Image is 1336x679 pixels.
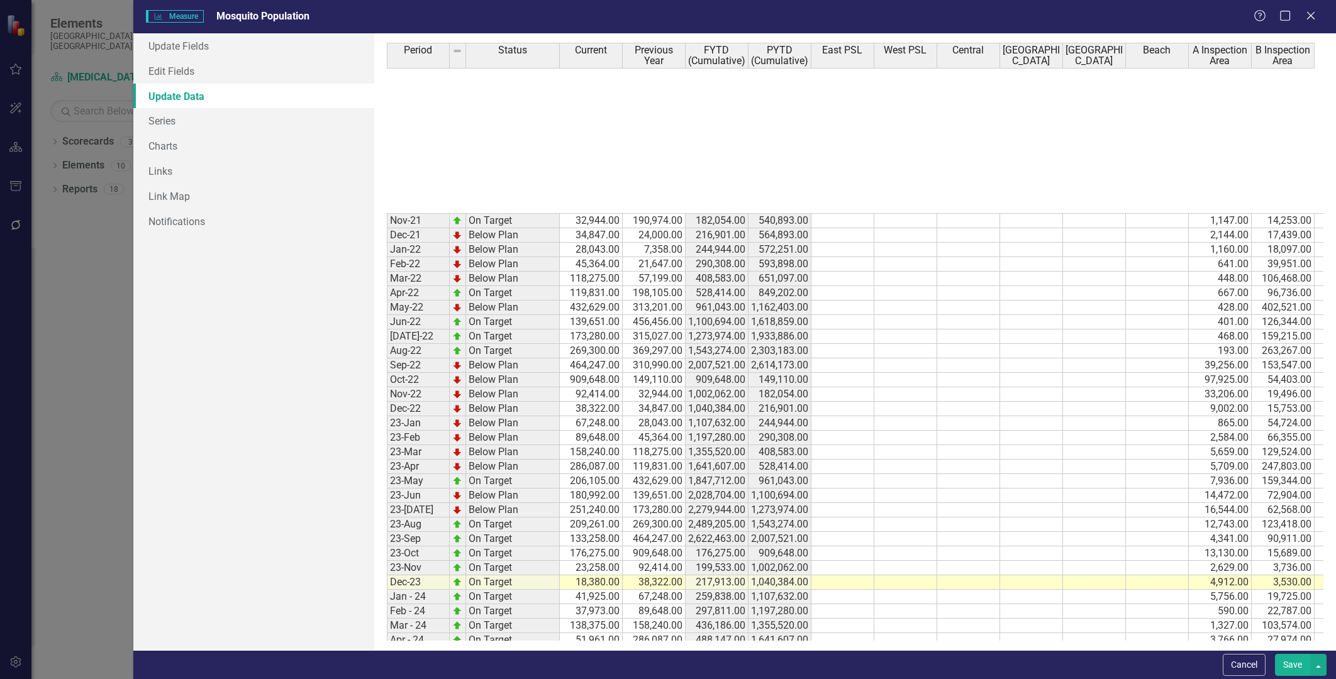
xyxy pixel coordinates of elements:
[560,575,623,590] td: 18,380.00
[749,373,811,387] td: 149,110.00
[387,301,450,315] td: May-22
[1189,301,1252,315] td: 428.00
[216,10,309,22] span: Mosquito Population
[749,503,811,517] td: 1,273,974.00
[452,404,462,414] img: TnMDeAgwAPMxUmUi88jYAAAAAElFTkSuQmCC
[560,257,623,272] td: 45,364.00
[623,532,686,546] td: 464,247.00
[133,209,374,234] a: Notifications
[466,604,560,619] td: On Target
[686,228,749,243] td: 216,901.00
[749,546,811,561] td: 909,648.00
[623,243,686,257] td: 7,358.00
[560,445,623,460] td: 158,240.00
[686,416,749,431] td: 1,107,632.00
[1189,517,1252,532] td: 12,743.00
[686,575,749,590] td: 217,913.00
[1252,619,1315,633] td: 103,574.00
[1252,590,1315,604] td: 19,725.00
[466,315,560,329] td: On Target
[560,416,623,431] td: 67,248.00
[560,546,623,561] td: 176,275.00
[1252,633,1315,648] td: 27,974.00
[452,635,462,645] img: zOikAAAAAElFTkSuQmCC
[133,158,374,184] a: Links
[1189,575,1252,590] td: 4,912.00
[1189,590,1252,604] td: 5,756.00
[1252,243,1315,257] td: 18,097.00
[466,416,560,431] td: Below Plan
[1252,257,1315,272] td: 39,951.00
[686,489,749,503] td: 2,028,704.00
[1189,213,1252,228] td: 1,147.00
[1189,286,1252,301] td: 667.00
[1252,431,1315,445] td: 66,355.00
[686,590,749,604] td: 259,838.00
[466,431,560,445] td: Below Plan
[560,489,623,503] td: 180,992.00
[749,387,811,402] td: 182,054.00
[560,272,623,286] td: 118,275.00
[560,532,623,546] td: 133,258.00
[1189,315,1252,329] td: 401.00
[387,286,450,301] td: Apr-22
[387,402,450,416] td: Dec-22
[1252,272,1315,286] td: 106,468.00
[387,344,450,358] td: Aug-22
[1252,460,1315,474] td: 247,803.00
[623,344,686,358] td: 369,297.00
[466,517,560,532] td: On Target
[1252,373,1315,387] td: 54,403.00
[466,474,560,489] td: On Target
[560,213,623,228] td: 32,944.00
[1252,474,1315,489] td: 159,344.00
[1252,489,1315,503] td: 72,904.00
[1252,445,1315,460] td: 129,524.00
[133,84,374,109] a: Update Data
[686,604,749,619] td: 297,811.00
[387,517,450,532] td: 23-Aug
[1252,358,1315,373] td: 153,547.00
[1003,45,1060,67] span: [GEOGRAPHIC_DATA]
[749,243,811,257] td: 572,251.00
[466,358,560,373] td: Below Plan
[686,329,749,344] td: 1,273,974.00
[686,213,749,228] td: 182,054.00
[560,474,623,489] td: 206,105.00
[452,534,462,544] img: zOikAAAAAElFTkSuQmCC
[686,460,749,474] td: 1,641,607.00
[452,418,462,428] img: TnMDeAgwAPMxUmUi88jYAAAAAElFTkSuQmCC
[1252,301,1315,315] td: 402,521.00
[1189,561,1252,575] td: 2,629.00
[466,243,560,257] td: Below Plan
[466,344,560,358] td: On Target
[623,416,686,431] td: 28,043.00
[686,301,749,315] td: 961,043.00
[466,228,560,243] td: Below Plan
[560,286,623,301] td: 119,831.00
[560,402,623,416] td: 38,322.00
[623,373,686,387] td: 149,110.00
[1189,503,1252,517] td: 16,544.00
[466,402,560,416] td: Below Plan
[623,445,686,460] td: 118,275.00
[466,546,560,561] td: On Target
[1252,532,1315,546] td: 90,911.00
[387,619,450,633] td: Mar - 24
[1252,575,1315,590] td: 3,530.00
[452,216,462,226] img: zOikAAAAAElFTkSuQmCC
[749,228,811,243] td: 564,893.00
[1252,416,1315,431] td: 54,724.00
[1252,329,1315,344] td: 159,215.00
[1252,286,1315,301] td: 96,736.00
[560,344,623,358] td: 269,300.00
[387,358,450,373] td: Sep-22
[623,301,686,315] td: 313,201.00
[452,259,462,269] img: TnMDeAgwAPMxUmUi88jYAAAAAElFTkSuQmCC
[686,387,749,402] td: 1,002,062.00
[749,445,811,460] td: 408,583.00
[560,387,623,402] td: 92,414.00
[466,257,560,272] td: Below Plan
[560,619,623,633] td: 138,375.00
[1252,517,1315,532] td: 123,418.00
